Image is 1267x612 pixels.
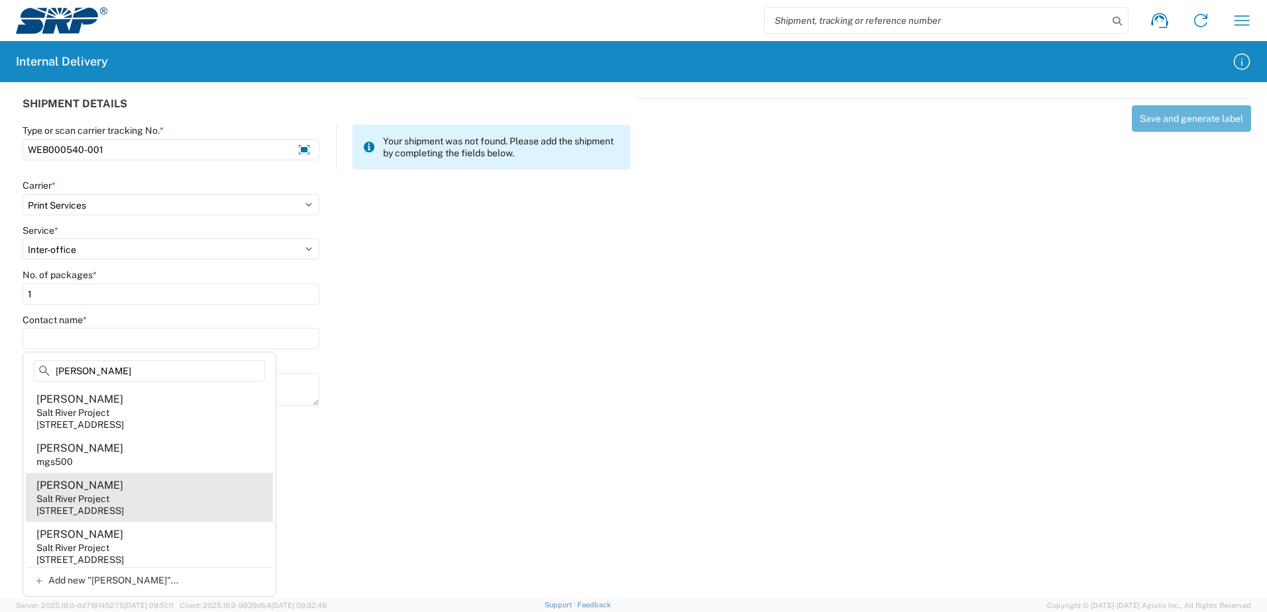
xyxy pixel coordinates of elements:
[1047,599,1251,611] span: Copyright © [DATE]-[DATE] Agistix Inc., All Rights Reserved
[765,8,1108,33] input: Shipment, tracking or reference number
[36,392,123,407] div: [PERSON_NAME]
[48,574,178,586] span: Add new "[PERSON_NAME]"...
[23,125,164,136] label: Type or scan carrier tracking No.
[124,601,174,609] span: [DATE] 09:51:11
[36,505,124,517] div: [STREET_ADDRESS]
[23,98,630,125] div: SHIPMENT DETAILS
[36,407,109,419] div: Salt River Project
[36,478,123,493] div: [PERSON_NAME]
[16,54,108,70] h2: Internal Delivery
[23,225,58,236] label: Service
[36,527,123,542] div: [PERSON_NAME]
[36,419,124,431] div: [STREET_ADDRESS]
[36,493,109,505] div: Salt River Project
[271,601,327,609] span: [DATE] 09:32:48
[16,7,107,34] img: srp
[36,542,109,554] div: Salt River Project
[23,269,97,281] label: No. of packages
[23,179,56,191] label: Carrier
[16,601,174,609] span: Server: 2025.18.0-dd719145275
[180,601,327,609] span: Client: 2025.18.0-9839db4
[36,441,123,456] div: [PERSON_NAME]
[36,554,124,566] div: [STREET_ADDRESS]
[23,314,87,326] label: Contact name
[36,456,73,468] div: mgs500
[577,601,611,609] a: Feedback
[545,601,578,609] a: Support
[383,135,620,159] span: Your shipment was not found. Please add the shipment by completing the fields below.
